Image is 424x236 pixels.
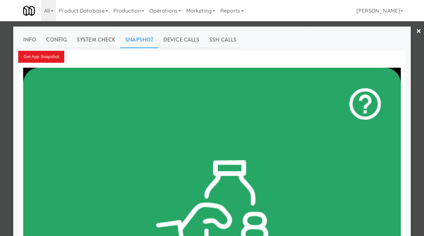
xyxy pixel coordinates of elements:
[204,32,241,48] a: SSH Calls
[23,5,35,17] img: Micromart
[120,32,158,48] a: Snapshot
[18,32,41,48] a: Info
[72,32,120,48] a: System Check
[18,51,64,63] button: Get App Snapshot
[41,32,72,48] a: Config
[158,32,204,48] a: Device Calls
[416,21,421,42] a: ×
